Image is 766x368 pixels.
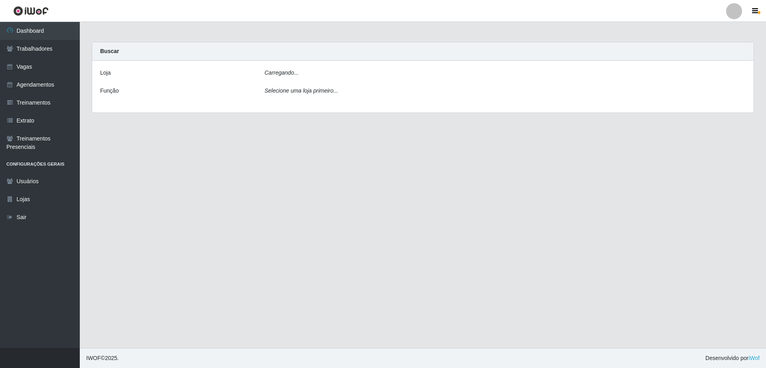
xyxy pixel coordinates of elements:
[13,6,49,16] img: CoreUI Logo
[265,87,338,94] i: Selecione uma loja primeiro...
[100,87,119,95] label: Função
[100,48,119,54] strong: Buscar
[86,354,119,362] span: © 2025 .
[100,69,111,77] label: Loja
[705,354,760,362] span: Desenvolvido por
[265,69,299,76] i: Carregando...
[86,355,101,361] span: IWOF
[748,355,760,361] a: iWof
